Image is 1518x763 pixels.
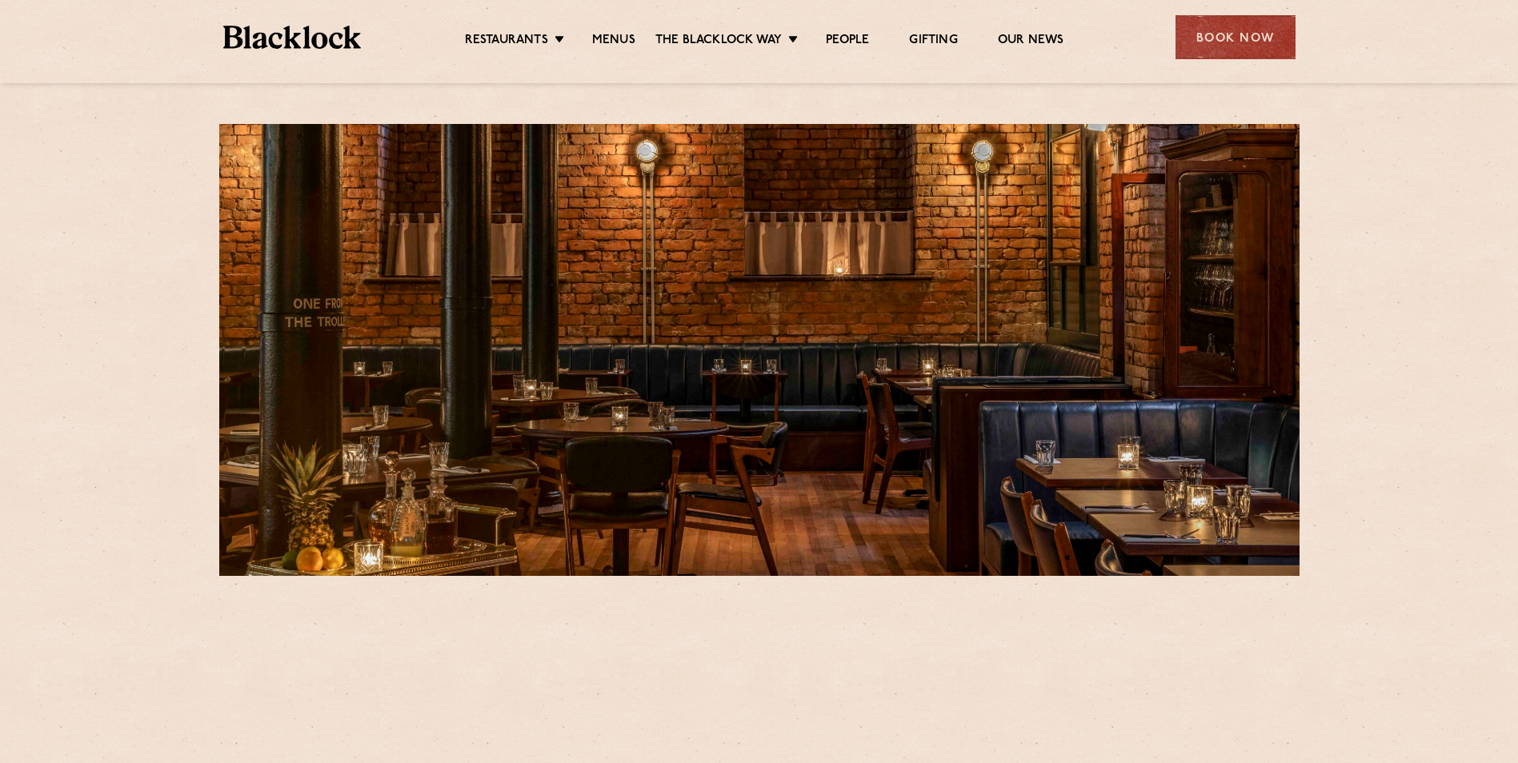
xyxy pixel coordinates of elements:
a: The Blacklock Way [655,33,782,50]
a: People [826,33,869,50]
a: Gifting [909,33,957,50]
a: Restaurants [465,33,548,50]
a: Our News [998,33,1064,50]
img: BL_Textured_Logo-footer-cropped.svg [223,26,362,49]
div: Book Now [1176,15,1296,59]
a: Menus [592,33,635,50]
